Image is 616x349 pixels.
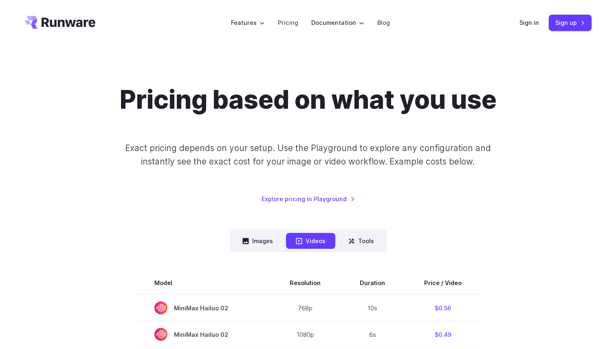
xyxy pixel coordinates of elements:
label: Documentation [311,18,364,27]
span: MiniMax Hailuo 02 [154,301,251,314]
label: Features [231,18,265,27]
a: Explore pricing in Playground [262,194,355,204]
td: $0.56 [405,294,481,321]
a: Pricing [278,18,298,27]
button: Videos [286,233,335,249]
span: MiniMax Hailuo 02 [154,328,251,341]
td: $0.49 [405,321,481,348]
th: Price / Video [405,272,481,294]
td: 10s [340,294,405,321]
th: Resolution [270,272,340,294]
a: Sign in [519,18,539,27]
th: Duration [340,272,405,294]
h1: Pricing based on what you use [120,85,497,115]
a: Sign up [549,15,592,31]
a: Blog [377,18,390,27]
button: Images [233,233,283,249]
td: 6s [340,321,405,348]
a: Go to / [24,16,95,29]
th: Model [135,272,270,294]
button: Tools [339,233,384,249]
p: Exact pricing depends on your setup. Use the Playground to explore any configuration and instantl... [110,141,506,169]
td: 1080p [270,321,340,348]
td: 768p [270,294,340,321]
